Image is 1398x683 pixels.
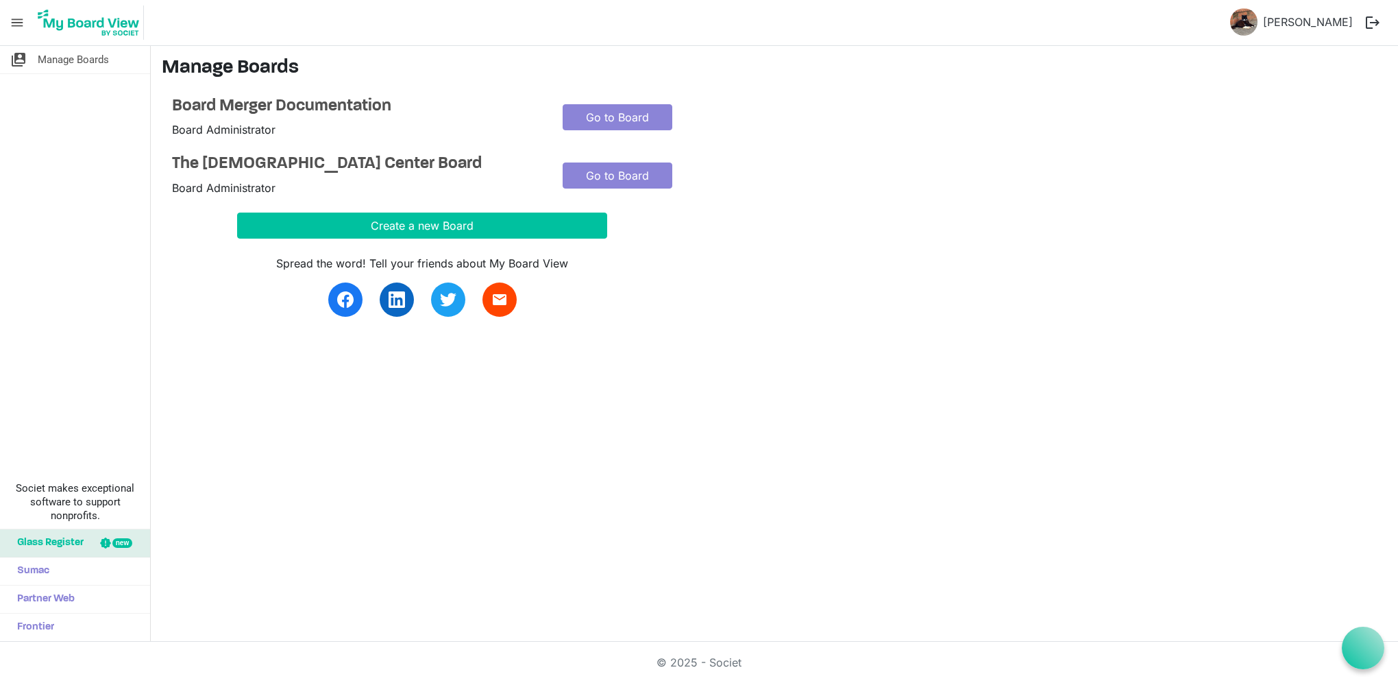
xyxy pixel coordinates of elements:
[34,5,144,40] img: My Board View Logo
[34,5,149,40] a: My Board View Logo
[4,10,30,36] span: menu
[491,291,508,308] span: email
[563,163,672,189] a: Go to Board
[172,123,275,136] span: Board Administrator
[563,104,672,130] a: Go to Board
[482,283,517,317] a: email
[1230,8,1258,36] img: el-DYUlb0S8XfxGYDI5b_ZL4IW-PUmsRY2FRSCZNfQdJJilJo0lfquUxSxtyWKX1rXzE2N0WMmIsrrdbiKZs5w_thumb.png
[10,529,84,557] span: Glass Register
[6,481,144,523] span: Societ makes exceptional software to support nonprofits.
[10,586,75,613] span: Partner Web
[389,291,405,308] img: linkedin.svg
[38,46,109,73] span: Manage Boards
[172,181,275,195] span: Board Administrator
[10,558,49,585] span: Sumac
[237,213,607,239] button: Create a new Board
[162,57,1387,80] h3: Manage Boards
[440,291,456,308] img: twitter.svg
[1358,8,1387,37] button: logout
[172,154,542,174] a: The [DEMOGRAPHIC_DATA] Center Board
[172,97,542,117] a: Board Merger Documentation
[657,656,741,669] a: © 2025 - Societ
[10,46,27,73] span: switch_account
[337,291,354,308] img: facebook.svg
[112,538,132,548] div: new
[237,255,607,272] div: Spread the word! Tell your friends about My Board View
[1258,8,1358,36] a: [PERSON_NAME]
[10,614,54,641] span: Frontier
